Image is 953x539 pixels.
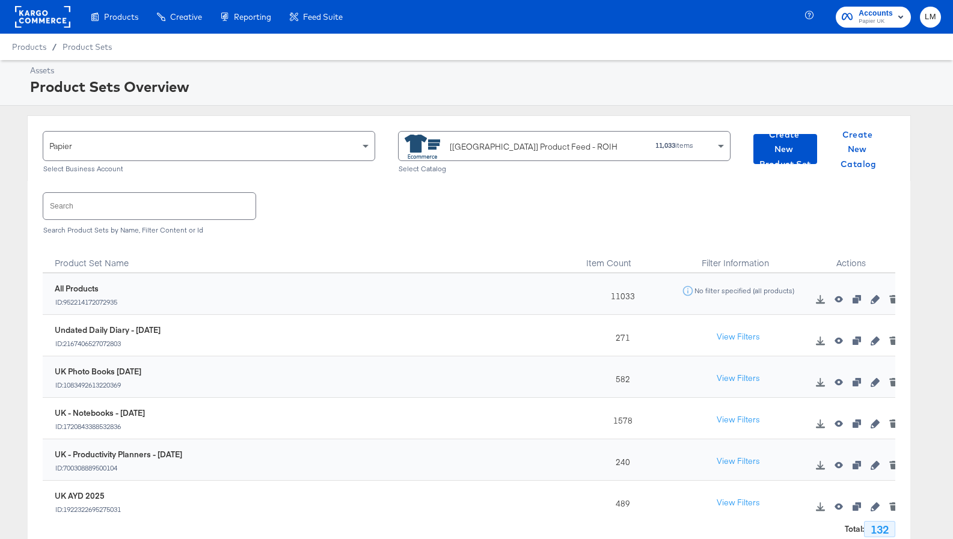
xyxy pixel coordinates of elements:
[55,380,141,389] div: ID: 1083492613220369
[655,141,675,150] strong: 11,033
[30,65,938,76] div: Assets
[859,7,893,20] span: Accounts
[55,490,121,502] div: UK AYD 2025
[43,193,256,219] input: Search product sets
[170,12,202,22] span: Creative
[55,505,121,513] div: ID: 1922322695275031
[832,127,886,172] span: Create New Catalog
[104,12,138,22] span: Products
[859,17,893,26] span: Papier UK
[55,339,161,347] div: ID: 2167406527072803
[46,42,63,52] span: /
[55,449,182,460] div: UK - Productivity Planners - [DATE]
[708,326,768,348] button: View Filters
[575,481,664,522] div: 489
[575,356,664,398] div: 582
[55,407,145,419] div: UK - Notebooks - [DATE]
[63,42,112,52] a: Product Sets
[806,243,895,273] div: Actions
[864,521,895,538] div: 132
[55,463,182,472] div: ID: 700308889500104
[55,422,145,430] div: ID: 1720843388532836
[450,141,617,153] div: [[GEOGRAPHIC_DATA]] Product Feed - ROIH
[575,273,664,315] div: 11033
[925,10,936,24] span: LM
[398,165,731,173] div: Select Catalog
[845,523,864,535] strong: Total :
[708,492,768,514] button: View Filters
[575,439,664,481] div: 240
[708,368,768,389] button: View Filters
[55,366,141,377] div: UK Photo Books [DATE]
[12,42,46,52] span: Products
[43,226,895,234] div: Search Product Sets by Name, Filter Content or Id
[694,287,795,295] div: No filter specified (all products)
[753,134,817,164] button: Create New Product Set
[43,243,575,273] div: Product Set Name
[303,12,343,22] span: Feed Suite
[664,243,806,273] div: Filter Information
[827,134,890,164] button: Create New Catalog
[708,451,768,472] button: View Filters
[234,12,271,22] span: Reporting
[55,283,118,294] div: All Products
[708,409,768,431] button: View Filters
[49,141,72,151] span: Papier
[55,297,118,306] div: ID: 952214172072935
[43,165,375,173] div: Select Business Account
[575,243,664,273] div: Item Count
[758,127,812,172] span: Create New Product Set
[641,141,694,150] div: items
[575,243,664,273] div: Toggle SortBy
[55,324,161,336] div: Undated Daily Diary - [DATE]
[575,398,664,439] div: 1578
[575,315,664,356] div: 271
[920,7,941,28] button: LM
[836,7,911,28] button: AccountsPapier UK
[30,76,938,97] div: Product Sets Overview
[43,243,575,273] div: Toggle SortBy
